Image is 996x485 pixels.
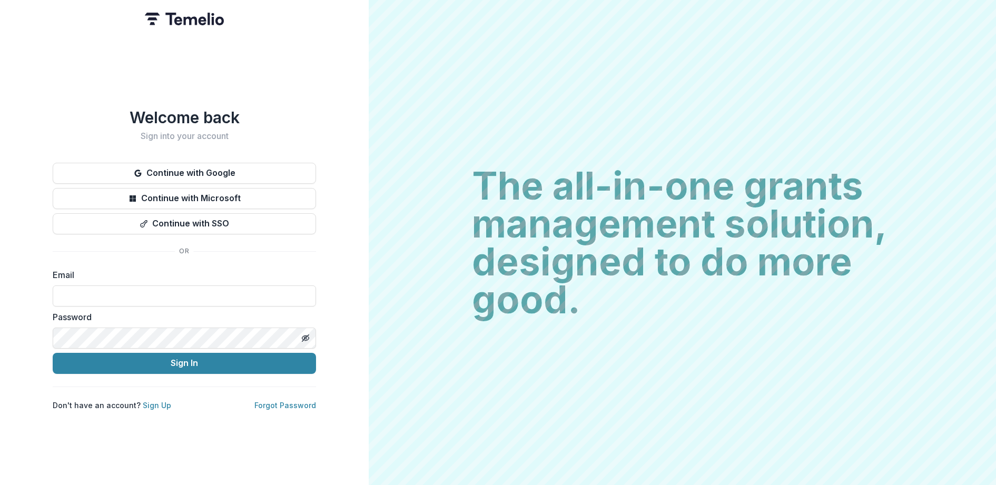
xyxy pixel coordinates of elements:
button: Toggle password visibility [297,330,314,347]
button: Continue with Microsoft [53,188,316,209]
button: Sign In [53,353,316,374]
button: Continue with SSO [53,213,316,234]
label: Password [53,311,310,323]
p: Don't have an account? [53,400,171,411]
label: Email [53,269,310,281]
img: Temelio [145,13,224,25]
h1: Welcome back [53,108,316,127]
button: Continue with Google [53,163,316,184]
h2: Sign into your account [53,131,316,141]
a: Forgot Password [254,401,316,410]
a: Sign Up [143,401,171,410]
